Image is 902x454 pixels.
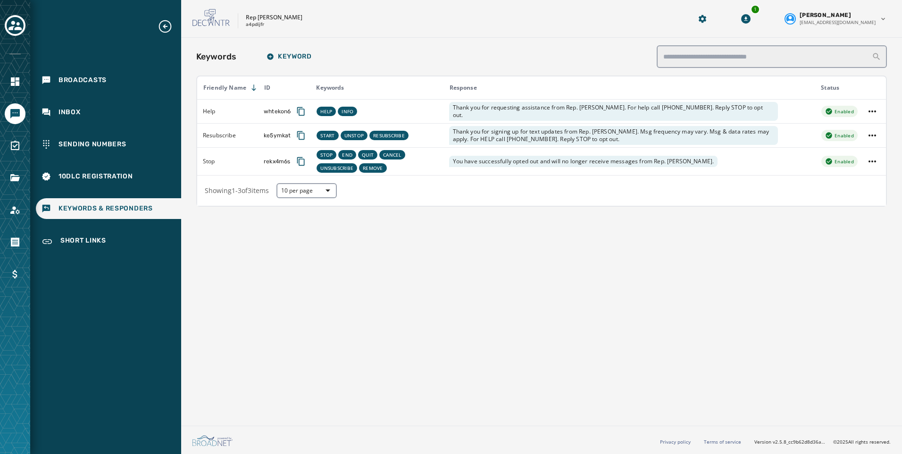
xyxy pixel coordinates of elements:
[36,102,181,123] a: Navigate to Inbox
[5,264,25,285] a: Navigate to Billing
[815,84,859,92] div: Status
[58,76,107,85] span: Broadcasts
[317,107,336,116] div: HELP
[359,163,387,173] div: REMOVE
[292,127,309,144] button: Copy text to clipboard
[773,438,826,446] span: v2.5.8_cc9b62d8d36ac40d66e6ee4009d0e0f304571100
[36,166,181,187] a: Navigate to 10DLC Registration
[246,21,264,28] p: a4pdijfr
[449,102,778,121] div: Thank you for requesting assistance from Rep. [PERSON_NAME]. For help call [PHONE_NUMBER]. Reply ...
[751,5,760,14] div: 1
[259,47,319,66] button: Keyword
[704,438,741,445] a: Terms of service
[205,186,269,195] span: Showing 1 - 3 of 3 items
[264,132,291,139] span: ke5ymkat
[5,200,25,220] a: Navigate to Account
[196,50,236,63] h2: Keywords
[60,236,106,247] span: Short Links
[310,84,443,92] div: Keywords
[317,163,357,173] div: UNSUBSCRIBE
[197,147,258,175] td: Stop
[5,15,25,36] button: Toggle account select drawer
[833,438,891,445] span: © 2025 All rights reserved.
[737,10,754,27] button: Download Menu
[379,150,405,160] div: CANCEL
[58,172,133,181] span: 10DLC Registration
[281,187,332,194] span: 10 per page
[36,70,181,91] a: Navigate to Broadcasts
[449,156,718,167] div: You have successfully opted out and will no longer receive messages from Rep. [PERSON_NAME].
[36,134,181,155] a: Navigate to Sending Numbers
[58,204,153,213] span: Keywords & Responders
[781,8,891,30] button: User settings
[317,131,338,140] div: START
[246,14,302,21] p: Rep [PERSON_NAME]
[197,99,258,123] td: Help
[694,10,711,27] button: Manage global settings
[341,131,368,140] div: UNSTOP
[264,108,291,115] span: whtekon6
[292,153,309,170] button: Copy text to clipboard
[58,140,126,149] span: Sending Numbers
[276,183,337,198] button: 10 per page
[5,135,25,156] a: Navigate to Surveys
[369,131,409,140] div: RESUBSCRIBE
[158,19,180,34] button: Expand sub nav menu
[5,232,25,252] a: Navigate to Orders
[821,130,858,141] div: Enabled
[197,123,258,147] td: Resubscribe
[800,11,851,19] span: [PERSON_NAME]
[267,53,312,60] span: Keyword
[338,107,357,116] div: INFO
[800,19,876,26] span: [EMAIL_ADDRESS][DOMAIN_NAME]
[821,156,858,167] div: Enabled
[754,438,826,446] span: Version
[444,84,815,92] div: Response
[36,230,181,253] a: Navigate to Short Links
[58,108,81,117] span: Inbox
[292,103,309,120] button: Copy text to clipboard
[264,158,290,165] span: rekx4m6s
[5,71,25,92] a: Navigate to Home
[338,150,356,160] div: END
[203,84,246,92] span: Friendly Name
[5,168,25,188] a: Navigate to Files
[358,150,377,160] div: QUIT
[259,84,309,92] div: ID
[5,103,25,124] a: Navigate to Messaging
[317,150,336,160] div: STOP
[660,438,691,445] a: Privacy policy
[36,198,181,219] a: Navigate to Keywords & Responders
[821,106,858,117] div: Enabled
[449,126,778,145] div: Thank you for signing up for text updates from Rep. [PERSON_NAME]. Msg frequency may vary. Msg & ...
